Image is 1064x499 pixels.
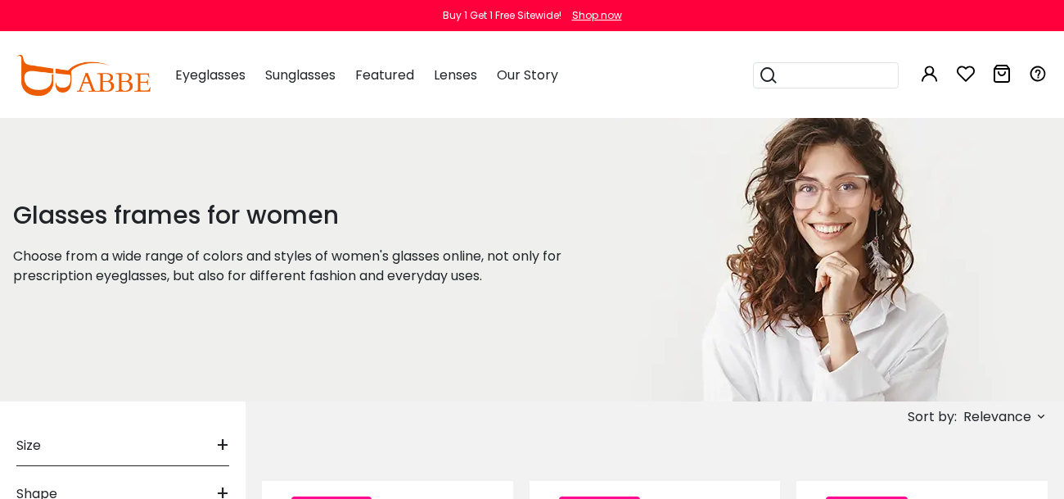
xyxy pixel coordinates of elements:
[908,407,957,426] span: Sort by:
[572,8,622,23] div: Shop now
[443,8,561,23] div: Buy 1 Get 1 Free Sitewide!
[16,55,151,96] img: abbeglasses.com
[963,402,1031,432] span: Relevance
[265,66,336,84] span: Sunglasses
[564,8,622,22] a: Shop now
[434,66,477,84] span: Lenses
[13,201,571,230] h1: Glasses frames for women
[13,247,571,286] p: Choose from a wide range of colors and styles of women's glasses online, not only for prescriptio...
[497,66,558,84] span: Our Story
[216,426,229,465] span: +
[355,66,414,84] span: Featured
[612,115,1028,401] img: glasses frames for women
[175,66,246,84] span: Eyeglasses
[16,426,41,465] span: Size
